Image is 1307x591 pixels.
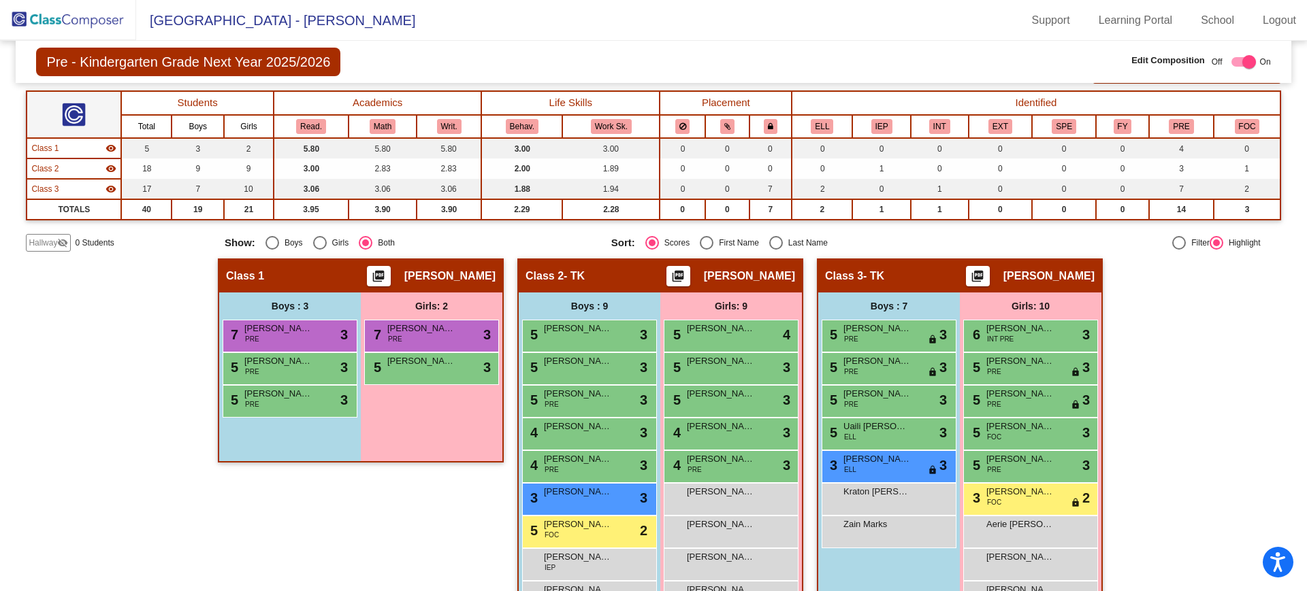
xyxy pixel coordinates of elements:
[705,158,749,179] td: 0
[928,465,937,476] span: lock
[226,269,264,283] span: Class 1
[481,138,562,158] td: 3.00
[1223,237,1261,249] div: Highlight
[705,115,749,138] th: Keep with students
[939,390,947,410] span: 3
[106,184,116,195] mat-icon: visibility
[244,322,312,335] span: [PERSON_NAME]
[818,292,960,320] div: Boys : 7
[929,119,950,134] button: INT
[121,179,172,199] td: 17
[564,269,585,283] span: - TK
[852,158,910,179] td: 1
[640,390,647,410] span: 3
[31,183,59,195] span: Class 3
[417,179,481,199] td: 3.06
[611,237,635,249] span: Sort:
[1169,119,1193,134] button: PRE
[544,452,612,466] span: [PERSON_NAME]
[1088,10,1184,31] a: Learning Portal
[871,119,892,134] button: IEP
[387,322,455,335] span: [PERSON_NAME]
[417,199,481,220] td: 3.90
[545,562,555,573] span: IEP
[986,452,1054,466] span: [PERSON_NAME]
[29,237,57,249] span: Hallway
[783,237,828,249] div: Last Name
[562,199,660,220] td: 2.28
[562,179,660,199] td: 1.94
[1096,138,1148,158] td: 0
[1114,119,1132,134] button: FY
[591,119,632,134] button: Work Sk.
[1214,179,1280,199] td: 2
[687,420,755,433] span: [PERSON_NAME]
[544,354,612,368] span: [PERSON_NAME]
[483,324,491,345] span: 3
[387,354,455,368] span: [PERSON_NAME]
[527,458,538,473] span: 4
[404,269,496,283] span: [PERSON_NAME]
[852,199,910,220] td: 1
[660,158,705,179] td: 0
[969,179,1032,199] td: 0
[1082,422,1090,443] span: 3
[519,292,660,320] div: Boys : 9
[544,322,612,335] span: [PERSON_NAME]
[826,360,837,375] span: 5
[986,420,1054,433] span: [PERSON_NAME]
[969,425,980,440] span: 5
[527,327,538,342] span: 5
[670,269,686,288] mat-icon: picture_as_pdf
[986,322,1054,335] span: [PERSON_NAME]
[545,530,559,540] span: FOC
[939,455,947,475] span: 3
[660,115,705,138] th: Keep away students
[911,199,969,220] td: 1
[783,422,790,443] span: 3
[219,292,361,320] div: Boys : 3
[1252,10,1307,31] a: Logout
[911,158,969,179] td: 0
[1071,400,1080,411] span: lock
[826,327,837,342] span: 5
[349,199,417,220] td: 3.90
[783,390,790,410] span: 3
[106,143,116,154] mat-icon: visibility
[660,91,792,115] th: Placement
[843,354,911,368] span: [PERSON_NAME]
[969,158,1032,179] td: 0
[1082,455,1090,475] span: 3
[687,387,755,401] span: [PERSON_NAME]
[1260,56,1271,68] span: On
[687,322,755,335] span: [PERSON_NAME]
[1214,138,1280,158] td: 0
[1149,199,1214,220] td: 14
[987,465,1001,475] span: PRE
[1003,269,1095,283] span: [PERSON_NAME]
[783,324,790,345] span: 4
[843,452,911,466] span: [PERSON_NAME]
[749,158,792,179] td: 0
[437,119,462,134] button: Writ.
[27,158,121,179] td: Amy Chastain - TK
[274,138,349,158] td: 5.80
[527,425,538,440] span: 4
[1186,237,1210,249] div: Filter
[31,163,59,175] span: Class 2
[863,269,884,283] span: - TK
[640,324,647,345] span: 3
[1032,115,1096,138] th: Speech IEP
[224,158,274,179] td: 9
[911,138,969,158] td: 0
[783,455,790,475] span: 3
[987,399,1001,409] span: PRE
[969,458,980,473] span: 5
[825,269,863,283] span: Class 3
[1214,115,1280,138] th: Focus issues
[811,119,833,134] button: ELL
[960,292,1101,320] div: Girls: 10
[843,387,911,401] span: [PERSON_NAME]
[640,488,647,508] span: 3
[562,138,660,158] td: 3.00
